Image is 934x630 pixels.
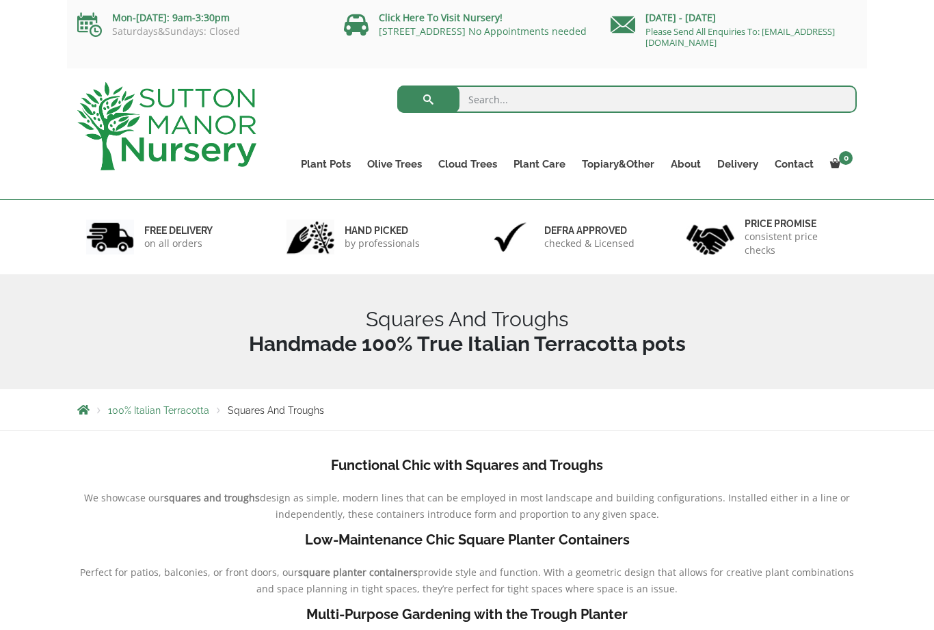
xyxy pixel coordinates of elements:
[164,491,260,504] b: squares and troughs
[228,405,324,416] span: Squares And Troughs
[745,230,849,257] p: consistent price checks
[108,405,209,416] a: 100% Italian Terracotta
[379,25,587,38] a: [STREET_ADDRESS] No Appointments needed
[331,457,603,473] b: Functional Chic with Squares and Troughs
[77,26,323,37] p: Saturdays&Sundays: Closed
[745,218,849,230] h6: Price promise
[306,606,628,622] b: Multi-Purpose Gardening with the Trough Planter
[77,307,857,356] h1: Squares And Troughs
[144,224,213,237] h6: FREE DELIVERY
[80,566,298,579] span: Perfect for patios, balconies, or front doors, our
[144,237,213,250] p: on all orders
[359,155,430,174] a: Olive Trees
[86,220,134,254] img: 1.jpg
[645,25,835,49] a: Please Send All Enquiries To: [EMAIL_ADDRESS][DOMAIN_NAME]
[256,566,854,595] span: provide style and function. With a geometric design that allows for creative plant combinations a...
[77,404,857,415] nav: Breadcrumbs
[766,155,822,174] a: Contact
[260,491,850,521] span: design as simple, modern lines that can be employed in most landscape and building configurations...
[293,155,359,174] a: Plant Pots
[544,237,635,250] p: checked & Licensed
[345,237,420,250] p: by professionals
[345,224,420,237] h6: hand picked
[77,82,256,170] img: logo
[84,491,164,504] span: We showcase our
[505,155,574,174] a: Plant Care
[397,86,857,113] input: Search...
[822,155,857,174] a: 0
[611,10,857,26] p: [DATE] - [DATE]
[486,220,534,254] img: 3.jpg
[839,151,853,165] span: 0
[686,216,734,258] img: 4.jpg
[286,220,334,254] img: 2.jpg
[544,224,635,237] h6: Defra approved
[663,155,709,174] a: About
[709,155,766,174] a: Delivery
[298,566,418,579] b: square planter containers
[379,11,503,24] a: Click Here To Visit Nursery!
[430,155,505,174] a: Cloud Trees
[574,155,663,174] a: Topiary&Other
[305,531,630,548] b: Low-Maintenance Chic Square Planter Containers
[77,10,323,26] p: Mon-[DATE]: 9am-3:30pm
